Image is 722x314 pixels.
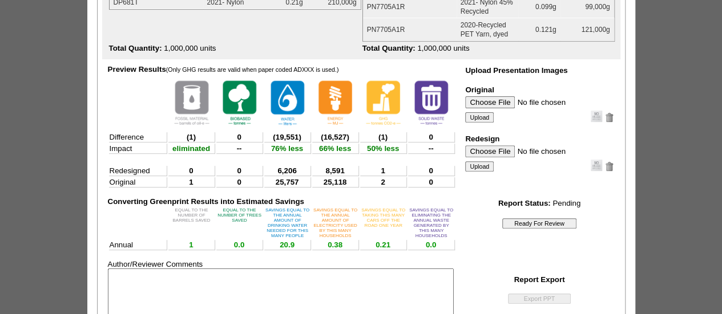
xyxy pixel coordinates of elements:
[325,166,344,175] span: 8,591
[591,160,602,171] img: NoImageAvailable.jpg
[514,275,564,284] b: Report Export
[313,75,358,130] img: Energy_Metric.png
[321,133,349,141] span: (16,527)
[426,240,437,249] span: 0.0
[429,166,433,175] span: 0
[381,178,385,186] span: 2
[465,85,494,94] span: Original
[109,144,167,154] td: Impact
[324,178,347,186] span: 25,118
[363,18,457,41] td: PN7705A1R
[429,133,433,141] span: 0
[378,133,388,141] span: (1)
[187,133,196,141] span: (1)
[381,166,385,175] span: 1
[277,166,296,175] span: 6,206
[271,144,303,153] span: 76% less
[276,178,299,186] span: 25,757
[429,178,433,186] span: 0
[508,293,571,304] input: Export PPT
[109,240,167,250] td: Annual
[265,75,310,131] img: Water_Metric.png
[429,144,434,153] span: --
[465,112,494,123] input: Upload
[313,207,357,238] span: SAVINGS EQUAL TO THE ANNUAL AMOUNT OF ELECTRICITY USED BY THIS MANY HOUSEHOLDS
[172,144,210,153] span: eliminated
[280,240,295,249] span: 20.9
[109,132,167,142] td: Difference
[234,240,245,249] span: 0.0
[164,44,216,52] span: 1,000,000 units
[108,197,304,206] span: Converting Greenprint Results into Estimated Savings
[109,44,162,52] span: Total Quantity:
[465,134,499,143] span: Redesign
[237,178,241,186] span: 0
[604,113,614,122] input: Delete Original Image
[465,66,567,75] span: Upload Presentation Images
[109,166,167,176] td: Redesigned
[604,162,614,171] input: Delete Redesign Image
[409,207,453,238] span: SAVINGS EQUAL TO ELIMINATING THE ANNUAL WASTE GENERATED BY THIS MANY HOUSEHOLDS
[409,75,454,130] img: SolidWaste_Metric.png
[560,18,614,41] td: 121,000g
[189,166,193,175] span: 0
[189,240,193,249] span: 1
[457,18,518,41] td: 2020-Recycled PET Yarn, dyed
[217,75,263,130] img: Bio_Metric.png
[166,66,339,73] span: (Only GHG results are valid when paper coded ADXXX is used.)
[217,207,261,223] span: EQUAL TO THE NUMBER OF TREES SAVED
[109,177,167,187] td: Original
[108,260,203,268] span: Author/Reviewer Comments
[172,207,210,223] span: EQUAL TO THE NUMBER OF BARRELS SAVED
[108,65,339,74] span: Preview Results
[273,133,301,141] span: (19,551)
[328,240,342,249] span: 0.38
[361,207,405,228] span: SAVINGS EQUAL TO TAKING THIS MANY CARS OFF THE ROAD ONE YEAR
[367,144,399,153] span: 50% less
[237,166,241,175] span: 0
[417,44,469,52] span: 1,000,000 units
[502,218,576,229] input: Ready For Review
[376,240,390,249] span: 0.21
[319,144,351,153] span: 66% less
[518,18,560,41] td: 0.121g
[237,144,242,153] span: --
[591,111,602,122] img: NoImageAvailable.jpg
[169,75,215,130] img: Fossil.png
[361,75,406,130] img: GHG.png
[265,207,309,238] span: SAVINGS EQUAL TO THE ANNUAL AMOUNT OF DRINKING WATER NEEDED FOR THIS MANY PEOPLE
[237,133,241,141] span: 0
[362,44,416,52] span: Total Quantity:
[498,199,551,207] span: Report Status:
[465,161,494,172] input: Upload
[552,199,580,207] span: Pending
[189,178,193,186] span: 1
